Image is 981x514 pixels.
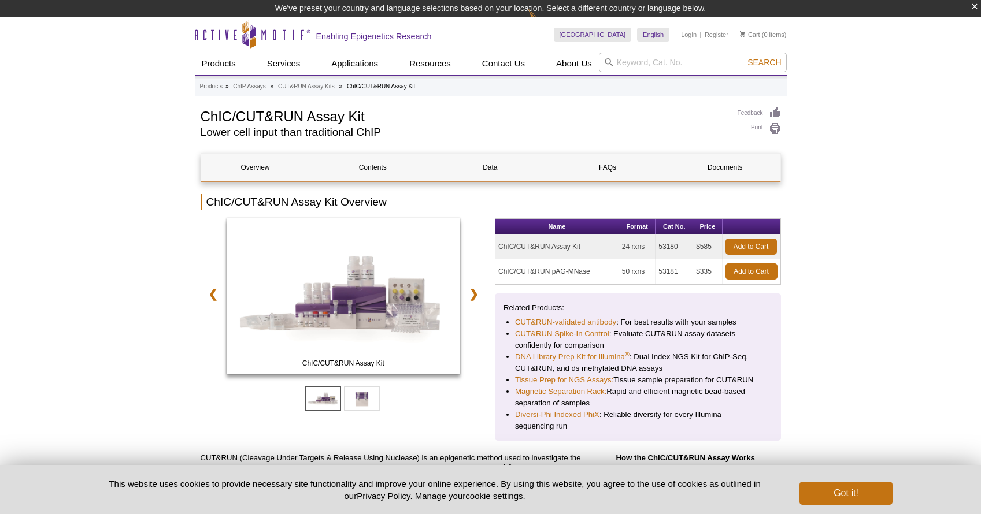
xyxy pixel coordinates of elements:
a: CUT&RUN Spike-In Control [515,328,609,340]
a: Magnetic Separation Rack: [515,386,606,397]
th: Name [495,219,619,234]
a: Login [681,31,697,39]
input: Keyword, Cat. No. [599,53,787,72]
li: : Dual Index NGS Kit for ChIP-Seq, CUT&RUN, and ds methylated DNA assays [515,351,761,374]
button: Search [744,57,784,68]
li: Tissue sample preparation for CUT&RUN [515,374,761,386]
a: Feedback [738,107,781,120]
a: Overview [201,154,310,181]
a: Products [195,53,243,75]
li: | [700,28,702,42]
td: ChIC/CUT&RUN Assay Kit [495,234,619,259]
button: cookie settings [465,491,523,501]
a: CUT&RUN Assay Kits [278,81,335,92]
th: Cat No. [656,219,693,234]
a: About Us [549,53,599,75]
td: 53181 [656,259,693,284]
a: ChIP Assays [233,81,266,92]
a: Contact Us [475,53,532,75]
li: ChIC/CUT&RUN Assay Kit [347,83,415,90]
a: ❮ [201,281,225,307]
p: Related Products: [504,302,772,314]
a: Data [436,154,545,181]
a: Register [705,31,728,39]
td: 53180 [656,234,693,259]
th: Price [693,219,722,234]
p: This website uses cookies to provide necessary site functionality and improve your online experie... [89,478,781,502]
a: Diversi-Phi Indexed PhiX [515,409,599,420]
p: CUT&RUN (Cleavage Under Targets & Release Using Nuclease) is an epigenetic method used to investi... [201,452,582,510]
li: » [271,83,274,90]
li: : Evaluate CUT&RUN assay datasets confidently for comparison [515,328,761,351]
sup: ® [625,351,630,357]
span: ChIC/CUT&RUN Assay Kit [229,357,458,369]
a: Tissue Prep for NGS Assays: [515,374,613,386]
a: Documents [671,154,779,181]
span: Search [747,58,781,67]
li: Rapid and efficient magnetic bead-based separation of samples [515,386,761,409]
a: Products [200,81,223,92]
sup: 1-3 [502,463,512,470]
a: Services [260,53,308,75]
a: Add to Cart [725,263,778,280]
a: Add to Cart [725,239,777,255]
img: Your Cart [740,31,745,37]
td: $335 [693,259,722,284]
a: Resources [402,53,458,75]
li: » [339,83,343,90]
h2: ChIC/CUT&RUN Assay Kit Overview [201,194,781,210]
a: ChIC/CUT&RUN Assay Kit [227,218,461,378]
td: ChIC/CUT&RUN pAG-MNase [495,259,619,284]
h2: Enabling Epigenetics Research [316,31,432,42]
li: (0 items) [740,28,787,42]
td: 50 rxns [619,259,656,284]
a: Applications [324,53,385,75]
a: Print [738,122,781,135]
a: Contents [319,154,427,181]
img: Change Here [528,9,559,36]
a: ❯ [461,281,486,307]
strong: How the ChIC/CUT&RUN Assay Works [616,453,754,462]
td: 24 rxns [619,234,656,259]
a: Privacy Policy [357,491,410,501]
h1: ChIC/CUT&RUN Assay Kit [201,107,726,124]
a: [GEOGRAPHIC_DATA] [554,28,632,42]
img: ChIC/CUT&RUN Assay Kit [227,218,461,374]
h2: Lower cell input than traditional ChIP [201,127,726,137]
button: Got it! [799,482,892,505]
li: : Reliable diversity for every Illumina sequencing run [515,409,761,432]
a: CUT&RUN-validated antibody [515,316,616,328]
td: $585 [693,234,722,259]
a: Cart [740,31,760,39]
li: » [225,83,229,90]
th: Format [619,219,656,234]
a: FAQs [553,154,662,181]
a: DNA Library Prep Kit for Illumina® [515,351,630,363]
a: English [637,28,669,42]
li: : For best results with your samples [515,316,761,328]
